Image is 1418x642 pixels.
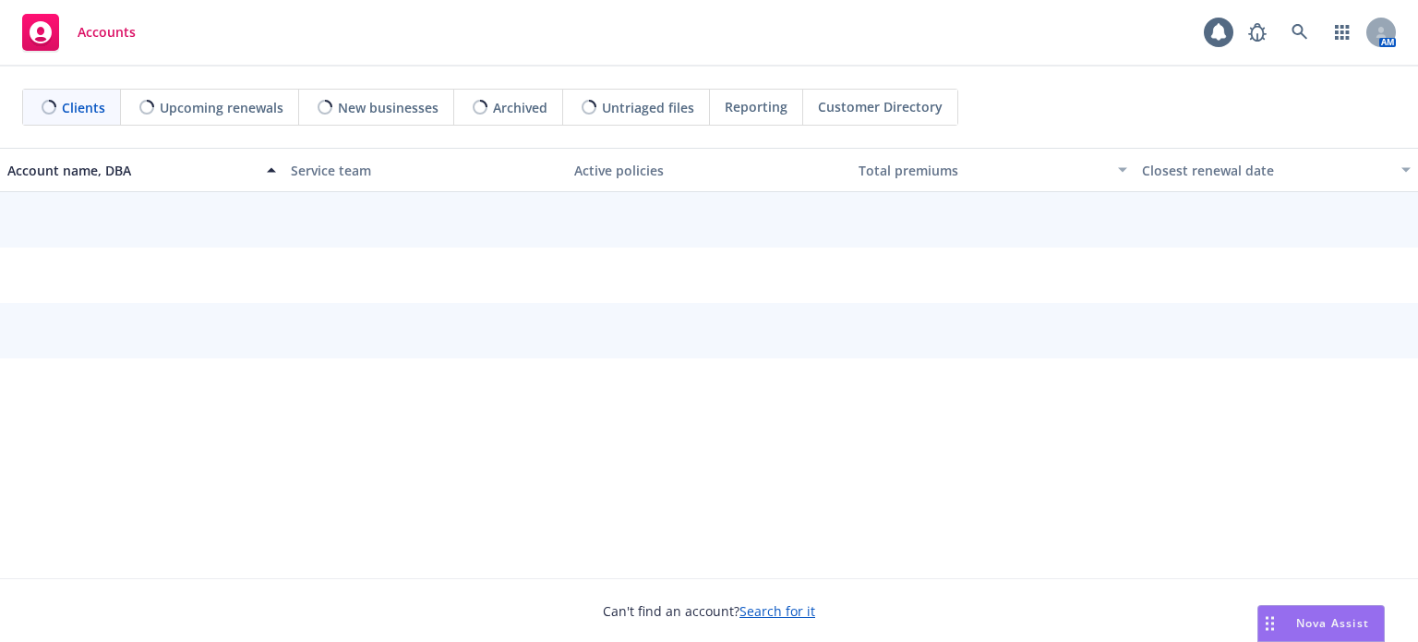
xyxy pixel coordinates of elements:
[859,161,1107,180] div: Total premiums
[15,6,143,58] a: Accounts
[291,161,559,180] div: Service team
[160,98,283,117] span: Upcoming renewals
[1135,148,1418,192] button: Closest renewal date
[283,148,567,192] button: Service team
[78,25,136,40] span: Accounts
[567,148,850,192] button: Active policies
[1142,161,1390,180] div: Closest renewal date
[725,97,787,116] span: Reporting
[818,97,943,116] span: Customer Directory
[493,98,547,117] span: Archived
[1258,606,1281,641] div: Drag to move
[62,98,105,117] span: Clients
[739,602,815,620] a: Search for it
[602,98,694,117] span: Untriaged files
[1281,14,1318,51] a: Search
[7,161,256,180] div: Account name, DBA
[603,601,815,621] span: Can't find an account?
[1239,14,1276,51] a: Report a Bug
[851,148,1135,192] button: Total premiums
[1257,605,1385,642] button: Nova Assist
[1296,615,1369,631] span: Nova Assist
[338,98,439,117] span: New businesses
[1324,14,1361,51] a: Switch app
[574,161,843,180] div: Active policies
